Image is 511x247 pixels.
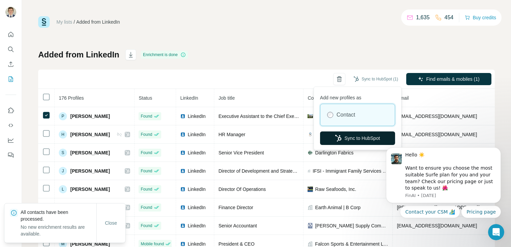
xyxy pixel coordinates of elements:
span: [PERSON_NAME] [70,168,110,174]
div: L [59,185,67,193]
span: Director of Development and Strategy: Embedded Consultant [218,168,347,174]
span: Found [141,131,152,138]
img: LinkedIn logo [180,187,186,192]
div: J [59,167,67,175]
span: Close [105,220,117,226]
p: All contacts have been processed. [21,209,96,222]
button: Dashboard [5,134,16,146]
button: Buy credits [465,13,496,22]
span: HR Manager [218,132,245,137]
span: Email [397,95,409,101]
span: LinkedIn [188,222,205,229]
span: IFSI - Immigrant Family Services Institute - [GEOGRAPHIC_DATA] [313,168,388,174]
div: H [59,130,67,139]
span: Company [308,95,328,101]
div: Enrichment is done [141,51,188,59]
span: Found [141,223,152,229]
iframe: Intercom live chat [488,224,504,240]
p: No new enrichment results are available. [21,224,96,237]
span: Director Of Operations [218,187,266,192]
button: Sync to HubSpot [320,131,395,145]
button: Close [100,217,122,229]
h1: Added from LinkedIn [38,49,119,60]
img: company-logo [308,223,313,228]
img: LinkedIn logo [180,241,186,247]
img: company-logo [308,132,313,137]
span: Found [141,168,152,174]
span: LinkedIn [188,168,205,174]
button: Sync to HubSpot (1) [349,74,403,84]
img: Surfe Logo [38,16,50,28]
img: company-logo [308,187,313,192]
img: Avatar [5,7,16,18]
span: Senior Accountant [218,223,257,228]
span: President & CEO [218,241,254,247]
span: LinkedIn [188,204,205,211]
span: LinkedIn [188,131,205,138]
button: My lists [5,73,16,85]
img: LinkedIn logo [180,132,186,137]
span: Senior Vice President [218,150,264,155]
img: company-logo [308,114,313,118]
img: LinkedIn logo [180,168,186,174]
button: Quick start [5,28,16,41]
button: Enrich CSV [5,58,16,70]
li: / [74,19,75,25]
span: LinkedIn [188,186,205,193]
span: [PERSON_NAME] Supply Company, Inc. [315,222,388,229]
button: Use Surfe API [5,119,16,131]
button: Search [5,43,16,55]
img: LinkedIn logo [180,223,186,228]
span: Find emails & mobiles (1) [426,76,480,82]
span: [PERSON_NAME] [70,149,110,156]
span: LinkedIn [188,149,205,156]
p: 1,635 [416,14,430,22]
button: Use Surfe on LinkedIn [5,104,16,117]
span: Found [141,150,152,156]
iframe: Intercom notifications message [376,125,511,229]
span: Status [139,95,152,101]
button: Find emails & mobiles (1) [406,73,491,85]
img: company-logo [308,150,313,155]
span: 176 Profiles [59,95,84,101]
p: Add new profiles as [320,92,395,101]
span: [PERSON_NAME] [70,113,110,120]
img: LinkedIn logo [180,150,186,155]
a: My lists [56,19,72,25]
span: Found [141,113,152,119]
span: [EMAIL_ADDRESS][DOMAIN_NAME] [397,114,477,119]
p: 454 [444,14,454,22]
span: LinkedIn [180,95,198,101]
span: Executive Assistant to the Chief Executive Officer [218,114,322,119]
img: LinkedIn logo [180,205,186,210]
span: Found [141,186,152,192]
span: Found [141,204,152,211]
div: Added from LinkedIn [76,19,120,25]
label: Contact [337,111,355,119]
div: P [59,112,67,120]
div: S [59,149,67,157]
span: Earth Animal | B Corp [315,204,360,211]
span: [PERSON_NAME] [70,131,110,138]
img: LinkedIn logo [180,114,186,119]
span: Raw Seafoods, Inc. [315,186,356,193]
span: [PERSON_NAME] [70,186,110,193]
span: Darlington Fabrics [315,149,354,156]
span: Job title [218,95,235,101]
span: LinkedIn [188,113,205,120]
span: Mobile found [141,241,164,247]
span: Finance Director [218,205,253,210]
button: Feedback [5,149,16,161]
